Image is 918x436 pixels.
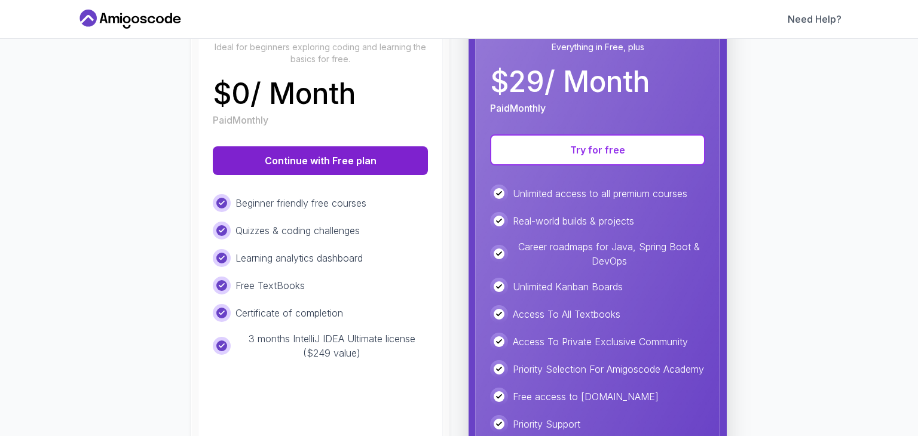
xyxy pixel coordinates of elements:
p: Priority Support [513,417,580,431]
p: Paid Monthly [490,101,546,115]
p: $ 0 / Month [213,79,356,108]
p: Everything in Free, plus [490,41,705,53]
a: Need Help? [788,12,841,26]
p: Quizzes & coding challenges [235,223,360,238]
p: 3 months IntelliJ IDEA Ultimate license ($249 value) [235,331,428,360]
p: Free access to [DOMAIN_NAME] [513,389,659,404]
p: Access To All Textbooks [513,307,620,321]
p: Learning analytics dashboard [235,251,363,265]
p: Career roadmaps for Java, Spring Boot & DevOps [513,240,705,268]
p: Beginner friendly free courses [235,196,366,210]
p: Real-world builds & projects [513,214,634,228]
p: Paid Monthly [213,113,268,127]
p: Access To Private Exclusive Community [513,334,688,349]
p: Priority Selection For Amigoscode Academy [513,362,704,376]
p: Unlimited Kanban Boards [513,280,623,294]
button: Try for free [490,134,705,165]
button: Continue with Free plan [213,146,428,175]
p: $ 29 / Month [490,67,650,96]
p: Free TextBooks [235,278,305,293]
p: Certificate of completion [235,306,343,320]
p: Ideal for beginners exploring coding and learning the basics for free. [213,41,428,65]
p: Unlimited access to all premium courses [513,186,687,201]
